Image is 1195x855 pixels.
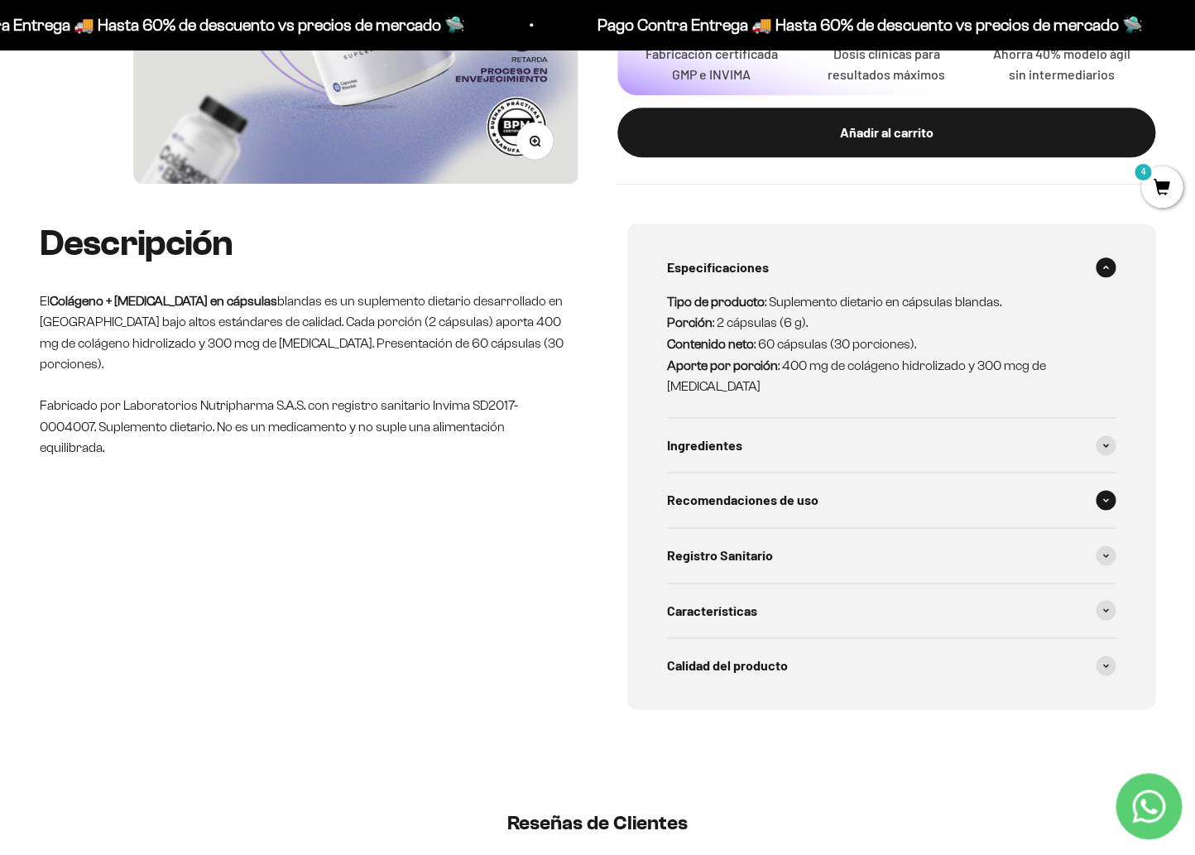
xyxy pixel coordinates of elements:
[667,584,1116,638] summary: Características
[50,294,277,308] strong: Colágeno + [MEDICAL_DATA] en cápsulas
[617,107,1155,156] button: Añadir al carrito
[667,315,713,329] strong: Porción
[650,121,1122,142] div: Añadir al carrito
[667,418,1116,473] summary: Ingredientes
[667,358,778,372] strong: Aporte por porción
[667,638,1116,693] summary: Calidad del producto
[40,395,568,459] p: Fabricado por Laboratorios Nutripharma S.A.S. con registro sanitario Invima SD2017-0004007. Suple...
[1133,162,1153,182] mark: 4
[667,337,754,351] strong: Contenido neto
[1141,180,1183,198] a: 4
[667,473,1116,527] summary: Recomendaciones de uso
[987,42,1135,84] p: Ahorra 40% modelo ágil sin intermediarios
[667,655,788,676] span: Calidad del producto
[597,12,1143,38] p: Pago Contra Entrega 🚚 Hasta 60% de descuento vs precios de mercado 🛸
[667,435,742,456] span: Ingredientes
[667,291,1096,397] p: : Suplemento dietario en cápsulas blandas. : 2 cápsulas (6 g). : 60 cápsulas (30 porciones). : 40...
[637,42,785,84] p: Fabricación certificada GMP e INVIMA
[667,257,769,278] span: Especificaciones
[40,291,568,375] p: El blandas es un suplemento dietario desarrollado en [GEOGRAPHIC_DATA] bajo altos estándares de c...
[667,545,773,566] span: Registro Sanitario
[667,295,765,309] strong: Tipo de producto
[812,42,960,84] p: Dosis clínicas para resultados máximos
[667,528,1116,583] summary: Registro Sanitario
[667,240,1116,295] summary: Especificaciones
[40,223,568,263] h2: Descripción
[114,809,1081,837] h2: Reseñas de Clientes
[667,600,757,622] span: Características
[667,489,818,511] span: Recomendaciones de uso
